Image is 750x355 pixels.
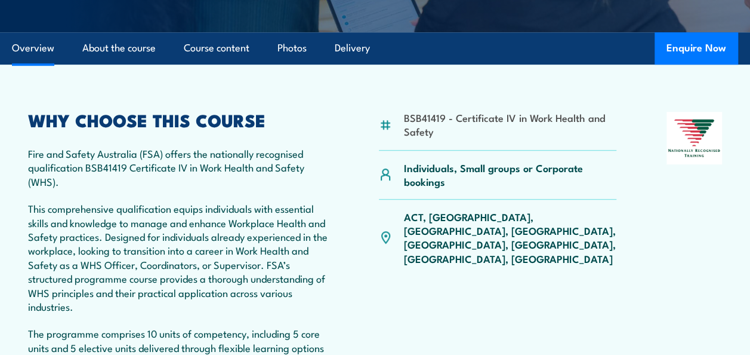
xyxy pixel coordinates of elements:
[655,32,738,65] button: Enquire Now
[28,112,329,127] h2: WHY CHOOSE THIS COURSE
[277,32,307,64] a: Photos
[28,146,329,188] p: Fire and Safety Australia (FSA) offers the nationally recognised qualification BSB41419 Certifica...
[403,161,616,189] p: Individuals, Small groups or Corporate bookings
[12,32,54,64] a: Overview
[403,111,616,139] li: BSB41419 - Certificate IV in Work Health and Safety
[335,32,370,64] a: Delivery
[184,32,249,64] a: Course content
[28,201,329,313] p: This comprehensive qualification equips individuals with essential skills and knowledge to manage...
[666,112,722,164] img: Nationally Recognised Training logo.
[403,210,616,266] p: ACT, [GEOGRAPHIC_DATA], [GEOGRAPHIC_DATA], [GEOGRAPHIC_DATA], [GEOGRAPHIC_DATA], [GEOGRAPHIC_DATA...
[82,32,156,64] a: About the course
